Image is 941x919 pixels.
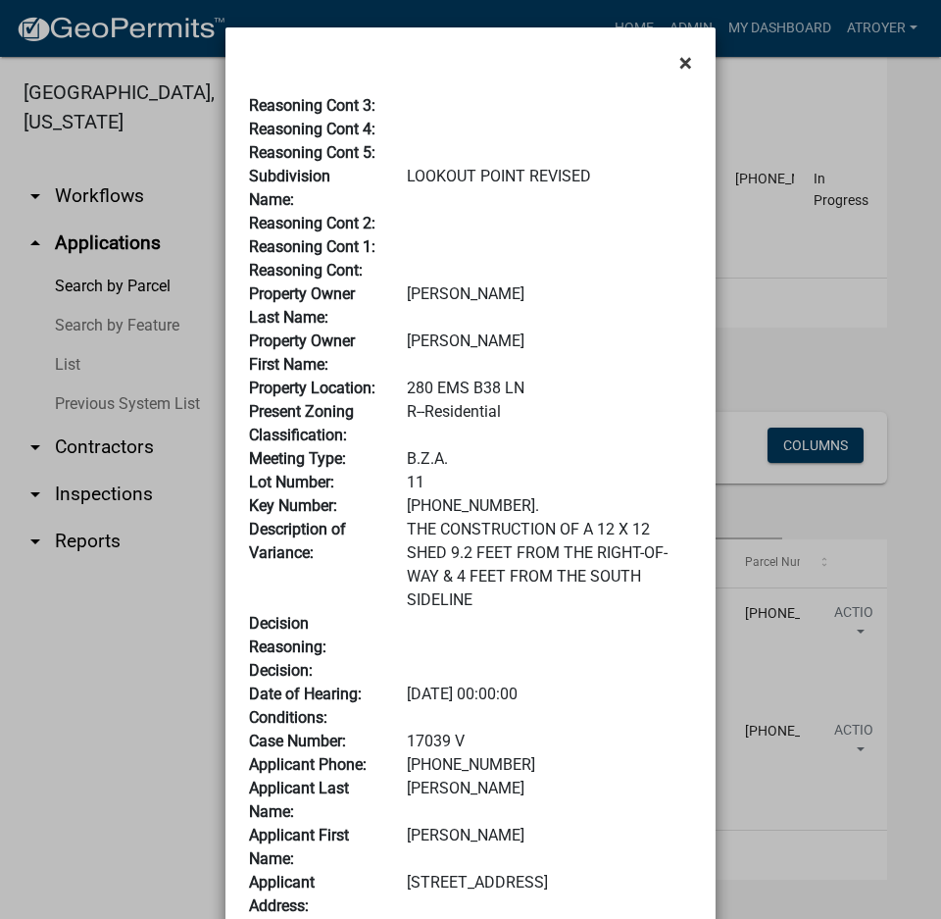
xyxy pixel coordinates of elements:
[249,120,375,138] b: Reasoning Cont 4:
[249,143,375,162] b: Reasoning Cont 5:
[249,732,346,750] b: Case Number:
[679,49,692,77] span: ×
[249,755,367,774] b: Applicant Phone:
[249,214,375,232] b: Reasoning Cont 2:
[392,330,707,377] div: [PERSON_NAME]
[392,282,707,330] div: [PERSON_NAME]
[249,96,375,115] b: Reasoning Cont 3:
[392,777,707,824] div: [PERSON_NAME]
[249,332,355,374] b: Property Owner First Name:
[249,473,334,491] b: Lot Number:
[249,261,363,280] b: Reasoning Cont:
[249,284,355,327] b: Property Owner Last Name:
[249,402,354,444] b: Present Zoning Classification:
[249,237,375,256] b: Reasoning Cont 1:
[249,614,326,656] b: Decision Reasoning:
[249,449,346,468] b: Meeting Type:
[249,708,327,727] b: Conditions:
[249,661,313,680] b: Decision:
[392,871,707,918] div: [STREET_ADDRESS]
[249,520,346,562] b: Description of Variance:
[392,683,707,706] div: [DATE] 00:00:00
[249,379,375,397] b: Property Location:
[392,471,707,494] div: 11
[249,873,315,915] b: Applicant Address:
[392,447,707,471] div: B.Z.A.
[392,377,707,400] div: 280 EMS B38 LN
[392,518,707,612] div: THE CONSTRUCTION OF A 12 X 12 SHED 9.2 FEET FROM THE RIGHT-OF-WAY & 4 FEET FROM THE SOUTH SIDELINE
[392,753,707,777] div: [PHONE_NUMBER]
[249,685,362,703] b: Date of Hearing:
[664,35,708,90] button: Close
[392,494,707,518] div: [PHONE_NUMBER].
[392,824,707,871] div: [PERSON_NAME]
[249,496,337,515] b: Key Number:
[249,167,330,209] b: Subdivision Name:
[249,826,349,868] b: Applicant First Name:
[392,400,707,447] div: R--Residential
[392,165,707,212] div: LOOKOUT POINT REVISED
[249,779,349,821] b: Applicant Last Name:
[392,730,707,753] div: 17039 V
